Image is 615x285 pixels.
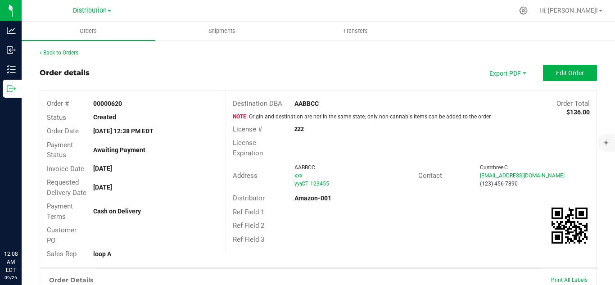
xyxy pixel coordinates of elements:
[556,100,590,108] span: Order Total
[233,172,258,180] span: Address
[47,100,69,108] span: Order #
[233,208,264,216] span: Ref Field 1
[93,113,116,121] strong: Created
[539,7,598,14] span: Hi, [PERSON_NAME]!
[40,50,78,56] a: Back to Orders
[294,181,303,187] span: yyy
[93,184,112,191] strong: [DATE]
[294,125,304,132] strong: zzz
[302,181,308,187] span: CT
[294,172,303,179] span: xxx
[418,172,442,180] span: Contact
[480,181,518,187] span: (123) 456-7890
[47,127,79,135] span: Order Date
[552,208,588,244] qrcode: 00000620
[480,65,534,81] li: Export PDF
[47,202,73,221] span: Payment Terms
[551,277,588,283] span: Print All Labels
[4,250,18,274] p: 12:08 AM EDT
[233,194,265,202] span: Distributor
[294,164,315,171] span: AABBCC
[310,181,329,187] span: 123455
[233,113,492,120] span: Origin and destination are not in the same state; only non-cannabis items can be added to the order.
[47,141,73,159] span: Payment Status
[93,250,111,258] strong: loop A
[7,26,16,35] inline-svg: Analytics
[47,250,77,258] span: Sales Rep
[49,276,93,284] h1: Order Details
[233,125,262,133] span: License #
[7,45,16,54] inline-svg: Inbound
[233,222,264,230] span: Ref Field 2
[196,27,248,35] span: Shipments
[7,65,16,74] inline-svg: Inventory
[47,226,77,244] span: Customer PO
[93,100,122,107] strong: 00000620
[9,213,36,240] iframe: Resource center
[40,68,90,78] div: Order details
[289,22,422,41] a: Transfers
[294,100,319,107] strong: AABBCC
[68,27,109,35] span: Orders
[301,181,302,187] span: ,
[233,235,264,244] span: Ref Field 3
[93,165,112,172] strong: [DATE]
[93,127,154,135] strong: [DATE] 12:38 PM EDT
[294,195,331,202] strong: Amazon-001
[7,84,16,93] inline-svg: Outbound
[552,208,588,244] img: Scan me!
[233,139,263,157] span: License Expiration
[22,22,155,41] a: Orders
[73,7,107,14] span: Distribution
[47,178,86,197] span: Requested Delivery Date
[233,100,282,108] span: Destination DBA
[4,274,18,281] p: 09/26
[331,27,380,35] span: Transfers
[518,6,529,15] div: Manage settings
[480,172,565,179] span: [EMAIL_ADDRESS][DOMAIN_NAME]
[556,69,584,77] span: Edit Order
[543,65,597,81] button: Edit Order
[155,22,289,41] a: Shipments
[93,208,141,215] strong: Cash on Delivery
[47,165,84,173] span: Invoice Date
[504,164,508,171] span: C
[93,146,145,154] strong: Awaiting Payment
[566,109,590,116] strong: $136.00
[480,164,503,171] span: Custthree
[47,113,66,122] span: Status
